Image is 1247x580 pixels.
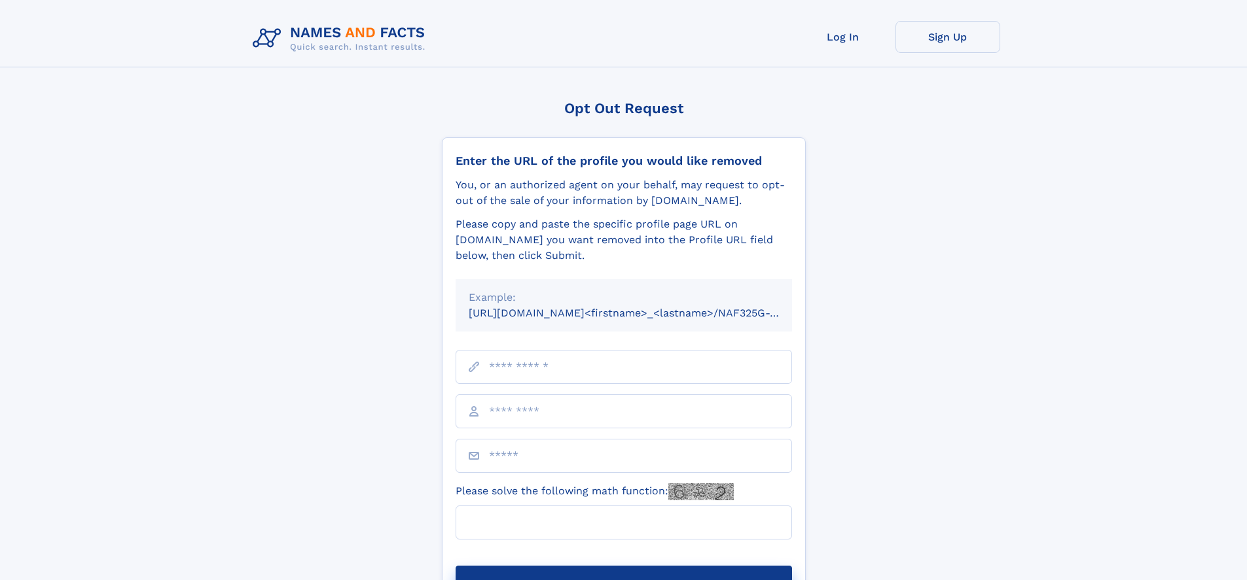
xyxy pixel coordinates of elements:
[469,307,817,319] small: [URL][DOMAIN_NAME]<firstname>_<lastname>/NAF325G-xxxxxxxx
[456,154,792,168] div: Enter the URL of the profile you would like removed
[895,21,1000,53] a: Sign Up
[247,21,436,56] img: Logo Names and Facts
[456,177,792,209] div: You, or an authorized agent on your behalf, may request to opt-out of the sale of your informatio...
[456,483,734,500] label: Please solve the following math function:
[469,290,779,305] div: Example:
[442,100,806,116] div: Opt Out Request
[456,216,792,264] div: Please copy and paste the specific profile page URL on [DOMAIN_NAME] you want removed into the Pr...
[791,21,895,53] a: Log In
